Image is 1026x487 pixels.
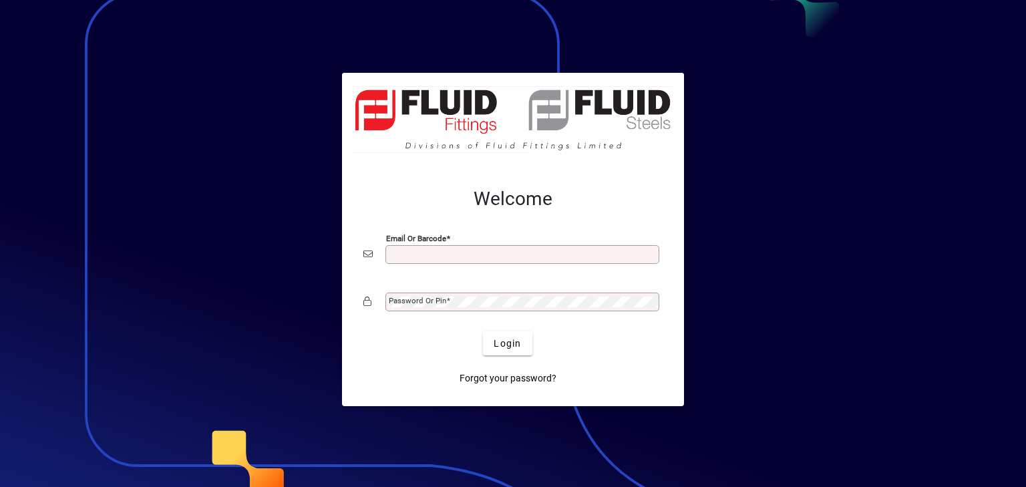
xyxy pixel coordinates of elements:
[460,371,556,385] span: Forgot your password?
[389,296,446,305] mat-label: Password or Pin
[494,337,521,351] span: Login
[483,331,532,355] button: Login
[454,366,562,390] a: Forgot your password?
[386,234,446,243] mat-label: Email or Barcode
[363,188,663,210] h2: Welcome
